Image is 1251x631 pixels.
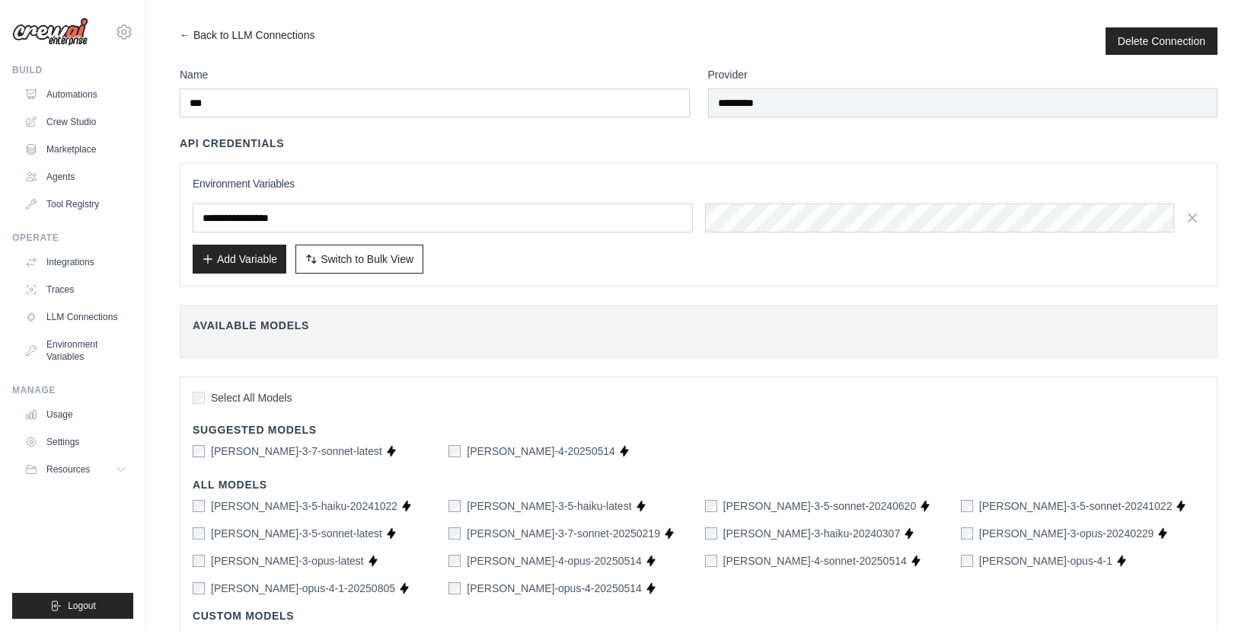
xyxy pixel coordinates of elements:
[467,444,615,459] label: claude-sonnet-4-20250514
[193,318,1205,333] h4: Available Models
[18,332,133,369] a: Environment Variables
[979,526,1154,541] label: claude-3-opus-20240229
[18,192,133,216] a: Tool Registry
[211,581,395,596] label: claude-opus-4-1-20250805
[12,384,133,396] div: Manage
[961,555,973,567] input: claude-opus-4-1
[18,250,133,274] a: Integrations
[68,600,96,612] span: Logout
[448,555,461,567] input: claude-4-opus-20250514
[193,582,205,594] input: claude-opus-4-1-20250805
[467,581,642,596] label: claude-opus-4-20250514
[12,232,133,244] div: Operate
[211,553,364,569] label: claude-3-opus-latest
[723,498,917,514] label: claude-3-5-sonnet-20240620
[979,553,1112,569] label: claude-opus-4-1
[46,463,90,476] span: Resources
[961,527,973,540] input: claude-3-opus-20240229
[193,245,286,274] button: Add Variable
[18,137,133,162] a: Marketplace
[193,527,205,540] input: claude-3-5-sonnet-latest
[180,27,314,55] a: ← Back to LLM Connections
[211,498,397,514] label: claude-3-5-haiku-20241022
[193,555,205,567] input: claude-3-opus-latest
[723,526,901,541] label: claude-3-haiku-20240307
[12,18,88,46] img: Logo
[18,277,133,302] a: Traces
[723,553,907,569] label: claude-4-sonnet-20250514
[180,67,690,82] label: Name
[295,245,423,274] button: Switch to Bulk View
[180,136,284,151] h4: API Credentials
[211,526,382,541] label: claude-3-5-sonnet-latest
[18,110,133,134] a: Crew Studio
[18,457,133,482] button: Resources
[467,553,642,569] label: claude-4-opus-20250514
[705,527,717,540] input: claude-3-haiku-20240307
[448,527,461,540] input: claude-3-7-sonnet-20250219
[705,555,717,567] input: claude-4-sonnet-20250514
[193,608,1205,623] h4: Custom Models
[705,500,717,512] input: claude-3-5-sonnet-20240620
[467,526,660,541] label: claude-3-7-sonnet-20250219
[18,430,133,454] a: Settings
[193,477,1205,492] h4: All Models
[18,402,133,427] a: Usage
[211,444,382,459] label: claude-3-7-sonnet-latest
[211,390,292,405] span: Select All Models
[193,422,1205,437] h4: Suggested Models
[448,582,461,594] input: claude-opus-4-20250514
[1118,34,1205,49] button: Delete Connection
[321,251,413,267] span: Switch to Bulk View
[193,500,205,512] input: claude-3-5-haiku-20241022
[193,392,205,404] input: Select All Models
[979,498,1173,514] label: claude-3-5-sonnet-20241022
[193,445,205,457] input: claude-3-7-sonnet-latest
[708,67,1218,82] label: Provider
[12,64,133,76] div: Build
[961,500,973,512] input: claude-3-5-sonnet-20241022
[193,176,1205,191] h3: Environment Variables
[448,445,461,457] input: claude-sonnet-4-20250514
[467,498,631,514] label: claude-3-5-haiku-latest
[18,82,133,107] a: Automations
[18,165,133,189] a: Agents
[448,500,461,512] input: claude-3-5-haiku-latest
[18,305,133,329] a: LLM Connections
[12,593,133,619] button: Logout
